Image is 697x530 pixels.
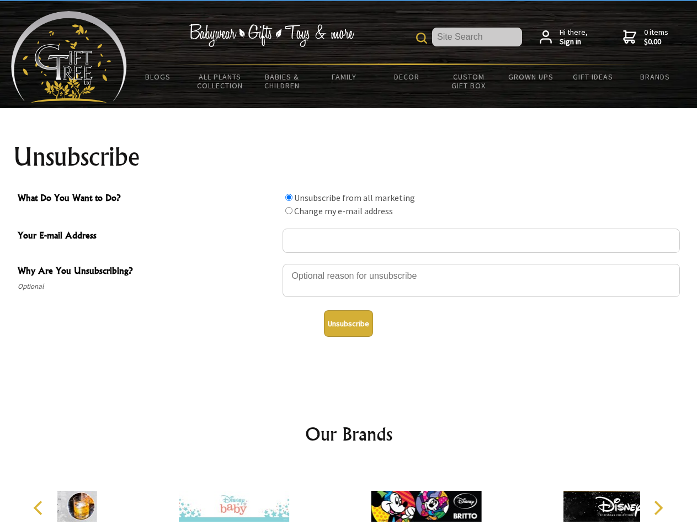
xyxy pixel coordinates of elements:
a: Family [313,65,376,88]
a: All Plants Collection [189,65,252,97]
input: What Do You Want to Do? [285,194,292,201]
strong: $0.00 [644,37,668,47]
label: Unsubscribe from all marketing [294,192,415,203]
a: Custom Gift Box [438,65,500,97]
input: Your E-mail Address [283,229,680,253]
img: product search [416,33,427,44]
a: Hi there,Sign in [540,28,588,47]
a: Decor [375,65,438,88]
h1: Unsubscribe [13,144,684,170]
a: Babies & Children [251,65,313,97]
a: BLOGS [127,65,189,88]
a: Brands [624,65,687,88]
span: What Do You Want to Do? [18,191,277,207]
textarea: Why Are You Unsubscribing? [283,264,680,297]
a: Gift Ideas [562,65,624,88]
a: 0 items$0.00 [623,28,668,47]
span: Why Are You Unsubscribing? [18,264,277,280]
img: Babywear - Gifts - Toys & more [189,24,354,47]
span: Hi there, [560,28,588,47]
span: Your E-mail Address [18,229,277,245]
button: Unsubscribe [324,310,373,337]
strong: Sign in [560,37,588,47]
button: Next [646,496,670,520]
input: What Do You Want to Do? [285,207,292,214]
a: Grown Ups [499,65,562,88]
input: Site Search [432,28,522,46]
button: Previous [28,496,52,520]
span: 0 items [644,27,668,47]
h2: Our Brands [22,421,675,447]
label: Change my e-mail address [294,205,393,216]
img: Babyware - Gifts - Toys and more... [11,11,127,103]
span: Optional [18,280,277,293]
